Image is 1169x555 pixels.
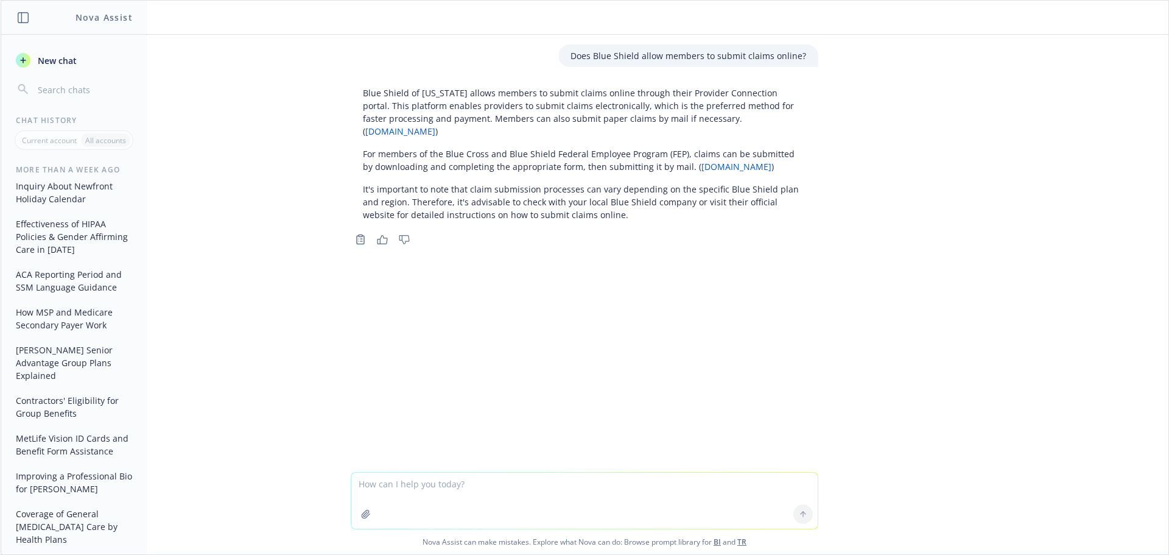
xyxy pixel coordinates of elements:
p: Blue Shield of [US_STATE] allows members to submit claims online through their Provider Connectio... [363,87,806,138]
a: BI [714,537,721,547]
p: Current account [22,135,77,146]
input: Search chats [35,81,132,98]
p: All accounts [85,135,126,146]
a: TR [737,537,746,547]
a: [DOMAIN_NAME] [701,161,771,172]
p: Does Blue Shield allow members to submit claims online? [570,49,806,62]
button: MetLife Vision ID Cards and Benefit Form Assistance [11,428,137,461]
button: ACA Reporting Period and SSM Language Guidance [11,264,137,297]
button: Inquiry About Newfront Holiday Calendar [11,176,137,209]
button: Thumbs down [395,231,414,248]
div: More than a week ago [1,164,147,175]
button: Effectiveness of HIPAA Policies & Gender Affirming Care in [DATE] [11,214,137,260]
span: Nova Assist can make mistakes. Explore what Nova can do: Browse prompt library for and [5,529,1164,554]
p: For members of the Blue Cross and Blue Shield Federal Employee Program (FEP), claims can be submi... [363,147,806,173]
button: Improving a Professional Bio for [PERSON_NAME] [11,466,137,499]
div: Chat History [1,115,147,125]
button: Coverage of General [MEDICAL_DATA] Care by Health Plans [11,504,137,550]
svg: Copy to clipboard [355,234,366,245]
p: It's important to note that claim submission processes can vary depending on the specific Blue Sh... [363,183,806,221]
button: How MSP and Medicare Secondary Payer Work [11,302,137,335]
h1: Nova Assist [75,11,133,24]
button: Contractors' Eligibility for Group Benefits [11,391,137,423]
button: New chat [11,49,137,71]
button: [PERSON_NAME] Senior Advantage Group Plans Explained [11,340,137,386]
span: New chat [35,54,77,67]
a: [DOMAIN_NAME] [365,125,435,137]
